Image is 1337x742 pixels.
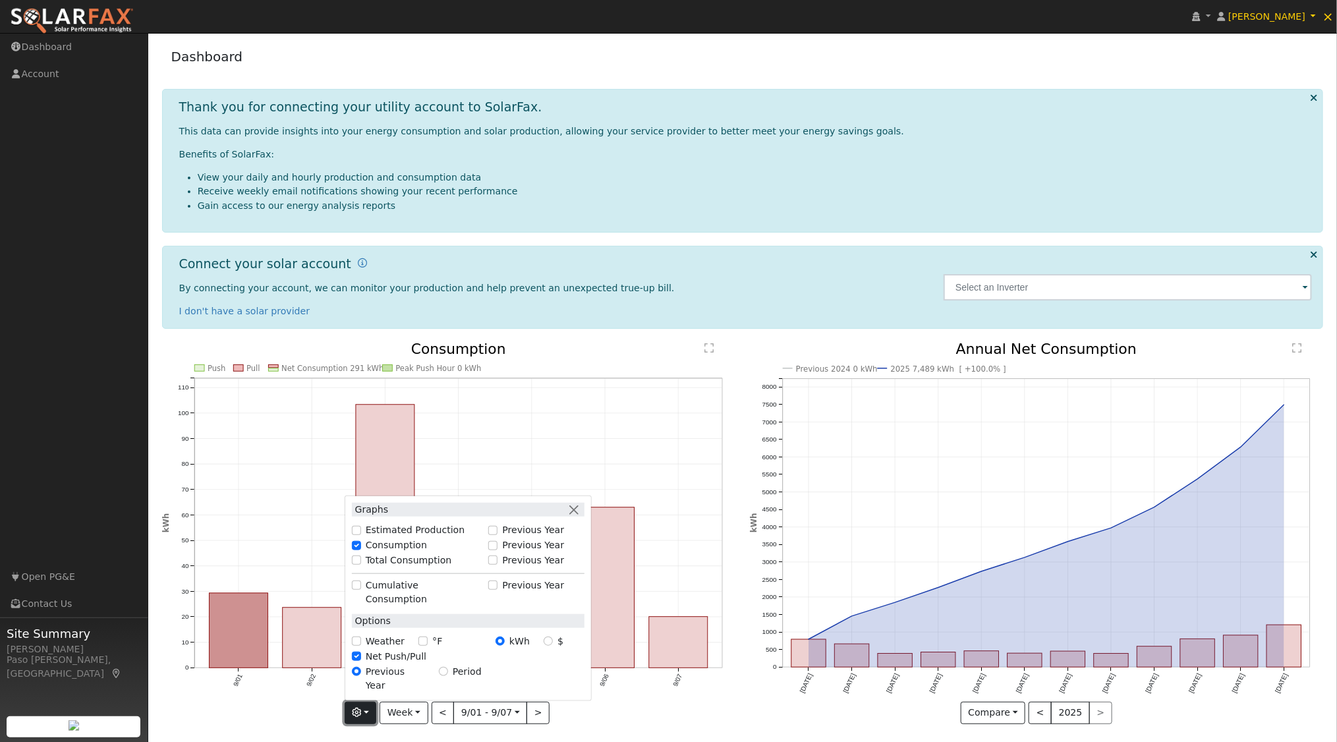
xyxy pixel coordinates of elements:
[1029,702,1052,724] button: <
[762,629,777,636] text: 1000
[1323,9,1334,24] span: ×
[878,654,913,668] rect: onclick=""
[762,594,777,601] text: 2000
[705,343,714,353] text: 
[111,668,123,679] a: Map
[352,614,391,628] label: Options
[178,409,189,416] text: 100
[488,556,498,565] input: Previous Year
[936,585,941,590] circle: onclick=""
[1274,672,1290,694] text: [DATE]
[502,538,564,552] label: Previous Year
[181,460,188,467] text: 80
[762,418,777,426] text: 7000
[1066,539,1071,544] circle: onclick=""
[791,640,826,668] rect: onclick=""
[366,635,405,648] label: Weather
[181,435,188,442] text: 90
[352,652,361,661] input: Net Push/Pull
[526,702,550,724] button: >
[1238,445,1243,450] circle: onclick=""
[762,523,777,530] text: 4000
[892,600,897,606] circle: onclick=""
[356,405,414,668] rect: onclick=""
[439,667,448,676] input: Period
[762,453,777,461] text: 6000
[7,653,141,681] div: Paso [PERSON_NAME], [GEOGRAPHIC_DATA]
[557,635,563,648] label: $
[762,383,777,390] text: 8000
[1101,672,1116,694] text: [DATE]
[1015,672,1030,694] text: [DATE]
[231,673,243,688] text: 9/01
[1058,672,1073,694] text: [DATE]
[283,608,341,668] rect: onclick=""
[179,148,1313,161] p: Benefits of SolarFax:
[762,488,777,496] text: 5000
[1108,525,1114,530] circle: onclick=""
[366,523,465,537] label: Estimated Production
[766,646,777,653] text: 500
[179,100,542,115] h1: Thank you for connecting your utility account to SolarFax.
[749,513,758,533] text: kWh
[352,637,361,646] input: Weather
[796,364,878,374] text: Previous 2024 0 kWh
[198,171,1313,185] li: View your daily and hourly production and consumption data
[7,625,141,642] span: Site Summary
[181,511,188,519] text: 60
[762,611,777,618] text: 1500
[179,256,351,271] h1: Connect your solar account
[1145,672,1160,694] text: [DATE]
[649,617,708,668] rect: onclick=""
[1022,555,1027,560] circle: onclick=""
[806,637,811,642] circle: onclick=""
[762,506,777,513] text: 4500
[1195,476,1201,482] circle: onclick=""
[352,503,389,517] label: Graphs
[181,562,188,569] text: 40
[352,667,361,676] input: Previous Year
[496,637,505,646] input: kWh
[502,579,564,592] label: Previous Year
[979,569,984,574] circle: onclick=""
[1231,672,1246,694] text: [DATE]
[971,672,986,694] text: [DATE]
[773,664,777,671] text: 0
[366,538,427,552] label: Consumption
[1137,646,1172,668] rect: onclick=""
[1282,402,1287,407] circle: onclick=""
[509,635,530,648] label: kWh
[672,673,684,688] text: 9/07
[453,664,482,678] label: Period
[453,702,527,724] button: 9/01 - 9/07
[366,579,482,606] label: Cumulative Consumption
[502,554,564,567] label: Previous Year
[1224,635,1259,667] rect: onclick=""
[488,526,498,535] input: Previous Year
[432,635,442,648] label: °F
[488,540,498,550] input: Previous Year
[178,384,189,391] text: 110
[544,637,553,646] input: $
[209,593,268,668] rect: onclick=""
[181,588,188,595] text: 30
[1094,654,1129,668] rect: onclick=""
[10,7,134,35] img: SolarFax
[352,581,361,590] input: Cumulative Consumption
[352,526,361,535] input: Estimated Production
[181,486,188,493] text: 70
[944,274,1312,300] input: Select an Inverter
[411,341,506,357] text: Consumption
[198,199,1313,213] li: Gain access to our energy analysis reports
[246,364,260,373] text: Pull
[964,651,999,668] rect: onclick=""
[161,513,170,532] text: kWh
[961,702,1026,724] button: Compare
[380,702,428,724] button: Week
[921,652,956,668] rect: onclick=""
[179,283,675,293] span: By connecting your account, we can monitor your production and help prevent an unexpected true-up...
[1181,639,1216,668] rect: onclick=""
[69,720,79,731] img: retrieve
[885,672,900,694] text: [DATE]
[841,672,857,694] text: [DATE]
